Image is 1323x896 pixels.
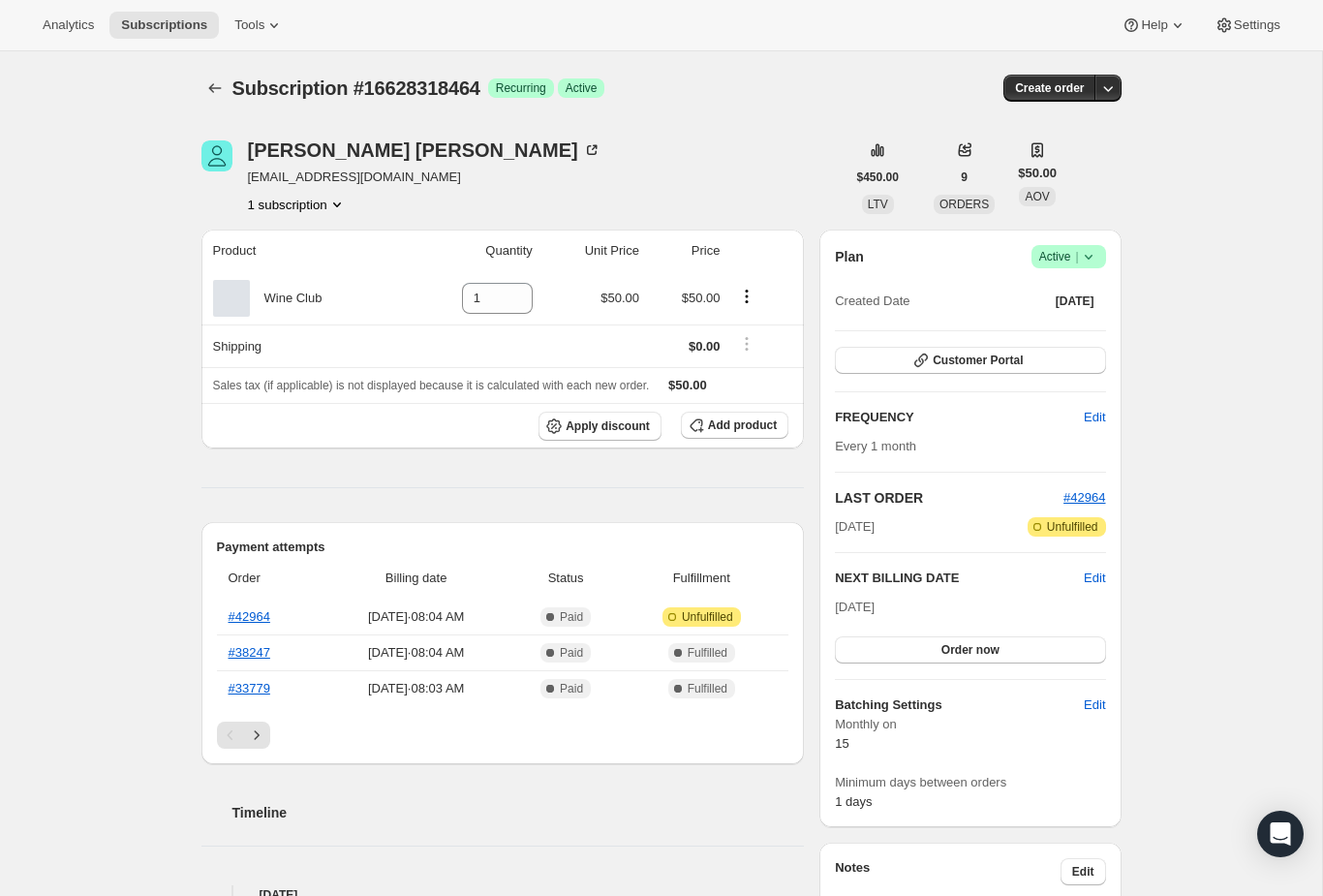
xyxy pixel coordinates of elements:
[731,286,762,307] button: Product actions
[835,569,1084,588] h2: NEXT BILLING DATE
[517,569,615,588] span: Status
[1072,864,1094,880] span: Edit
[327,679,506,698] span: [DATE] · 08:03 AM
[234,17,264,33] span: Tools
[201,75,229,102] button: Subscriptions
[835,695,1084,715] h6: Batching Settings
[835,439,916,453] span: Every 1 month
[229,609,270,624] a: #42964
[213,379,650,392] span: Sales tax (if applicable) is not displayed because it is calculated with each new order.
[835,488,1063,508] h2: LAST ORDER
[1047,519,1098,535] span: Unfulfilled
[835,247,864,266] h2: Plan
[223,12,295,39] button: Tools
[327,643,506,663] span: [DATE] · 08:04 AM
[1084,408,1105,427] span: Edit
[201,324,406,367] th: Shipping
[560,645,583,661] span: Paid
[1018,164,1057,183] span: $50.00
[109,12,219,39] button: Subscriptions
[682,291,721,305] span: $50.00
[846,164,910,191] button: $450.00
[1025,190,1049,203] span: AOV
[248,195,347,214] button: Product actions
[668,378,707,392] span: $50.00
[496,80,546,96] span: Recurring
[626,569,777,588] span: Fulfillment
[1257,811,1304,857] div: Open Intercom Messenger
[406,230,538,272] th: Quantity
[538,230,645,272] th: Unit Price
[835,794,872,809] span: 1 days
[1039,247,1098,266] span: Active
[933,353,1023,368] span: Customer Portal
[939,198,989,211] span: ORDERS
[731,333,762,355] button: Shipping actions
[688,681,727,696] span: Fulfilled
[538,412,661,441] button: Apply discount
[1084,695,1105,715] span: Edit
[229,645,270,660] a: #38247
[217,538,789,557] h2: Payment attempts
[43,17,94,33] span: Analytics
[835,773,1105,792] span: Minimum days between orders
[1015,80,1084,96] span: Create order
[689,339,721,354] span: $0.00
[645,230,725,272] th: Price
[835,408,1084,427] h2: FREQUENCY
[1110,12,1198,39] button: Help
[31,12,106,39] button: Analytics
[1063,488,1105,508] button: #42964
[201,230,406,272] th: Product
[217,722,789,749] nav: Pagination
[566,418,650,434] span: Apply discount
[857,170,899,185] span: $450.00
[600,291,639,305] span: $50.00
[1075,249,1078,264] span: |
[232,803,805,822] h2: Timeline
[708,417,777,433] span: Add product
[560,609,583,625] span: Paid
[121,17,207,33] span: Subscriptions
[835,858,1061,885] h3: Notes
[201,140,232,171] span: Chloe Zack
[941,642,1000,658] span: Order now
[250,289,323,308] div: Wine Club
[229,681,270,695] a: #33779
[217,557,322,600] th: Order
[1234,17,1280,33] span: Settings
[1084,569,1105,588] button: Edit
[1044,288,1106,315] button: [DATE]
[961,170,968,185] span: 9
[835,636,1105,664] button: Order now
[681,412,788,439] button: Add product
[835,715,1105,734] span: Monthly on
[835,347,1105,374] button: Customer Portal
[688,645,727,661] span: Fulfilled
[835,292,909,311] span: Created Date
[1056,294,1094,309] span: [DATE]
[835,600,875,614] span: [DATE]
[1141,17,1167,33] span: Help
[1063,490,1105,505] a: #42964
[949,164,979,191] button: 9
[248,168,601,187] span: [EMAIL_ADDRESS][DOMAIN_NAME]
[248,140,601,160] div: [PERSON_NAME] [PERSON_NAME]
[1003,75,1095,102] button: Create order
[1072,690,1117,721] button: Edit
[327,569,506,588] span: Billing date
[682,609,733,625] span: Unfulfilled
[243,722,270,749] button: Next
[560,681,583,696] span: Paid
[232,77,480,99] span: Subscription #16628318464
[1072,402,1117,433] button: Edit
[1203,12,1292,39] button: Settings
[868,198,888,211] span: LTV
[327,607,506,627] span: [DATE] · 08:04 AM
[835,736,848,751] span: 15
[1061,858,1106,885] button: Edit
[566,80,598,96] span: Active
[835,517,875,537] span: [DATE]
